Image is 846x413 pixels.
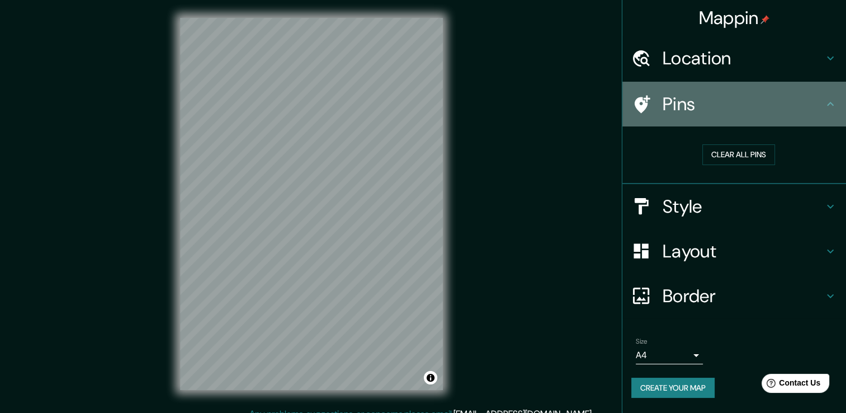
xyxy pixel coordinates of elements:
h4: Location [663,47,824,69]
h4: Pins [663,93,824,115]
h4: Layout [663,240,824,262]
button: Clear all pins [702,144,775,165]
iframe: Help widget launcher [746,369,834,401]
h4: Border [663,285,824,307]
button: Toggle attribution [424,371,437,384]
h4: Mappin [699,7,770,29]
button: Create your map [631,378,715,398]
div: Location [622,36,846,81]
div: Border [622,274,846,318]
div: A4 [636,346,703,364]
label: Size [636,336,648,346]
img: pin-icon.png [760,15,769,24]
canvas: Map [180,18,443,390]
h4: Style [663,195,824,218]
div: Layout [622,229,846,274]
div: Style [622,184,846,229]
div: Pins [622,82,846,126]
